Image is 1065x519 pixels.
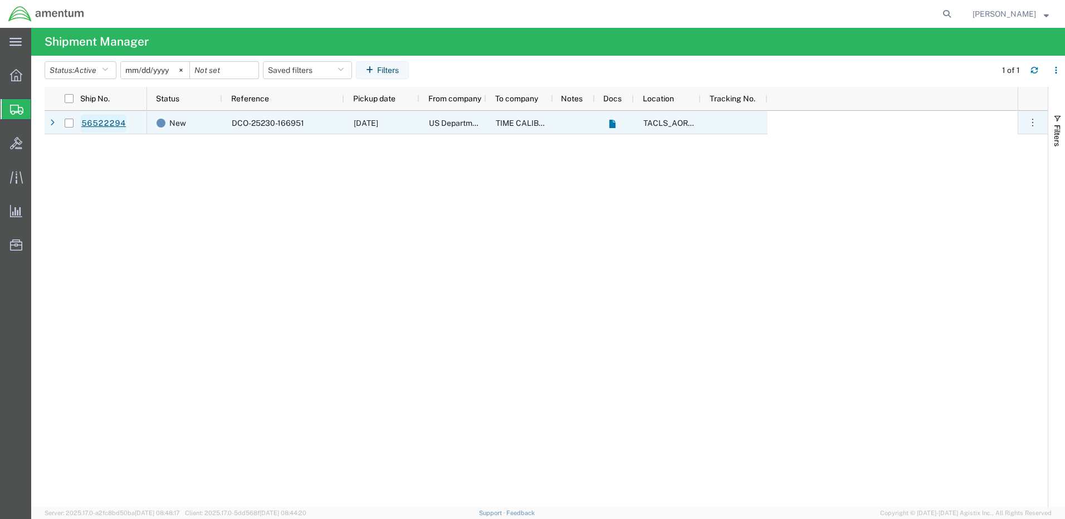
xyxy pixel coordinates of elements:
[710,94,755,103] span: Tracking No.
[1002,65,1022,76] div: 1 of 1
[231,94,269,103] span: Reference
[8,6,85,22] img: logo
[603,94,622,103] span: Docs
[972,7,1049,21] button: [PERSON_NAME]
[190,62,258,79] input: Not set
[45,61,116,79] button: Status:Active
[80,94,110,103] span: Ship No.
[496,119,572,128] span: TIME CALIBRATIONS
[232,119,304,128] span: DCO-25230-166951
[353,94,395,103] span: Pickup date
[156,94,179,103] span: Status
[81,115,126,133] a: 56522294
[121,62,189,79] input: Not set
[45,510,180,516] span: Server: 2025.17.0-a2fc8bd50ba
[429,119,526,128] span: US Department of Defense
[479,510,507,516] a: Support
[354,119,378,128] span: 08/18/2025
[973,8,1036,20] span: Brandon Moore
[428,94,481,103] span: From company
[135,510,180,516] span: [DATE] 08:48:17
[643,119,862,128] span: TACLS_AOR14-Djibouti. Africa
[260,510,306,516] span: [DATE] 08:44:20
[356,61,409,79] button: Filters
[263,61,352,79] button: Saved filters
[643,94,674,103] span: Location
[880,508,1052,518] span: Copyright © [DATE]-[DATE] Agistix Inc., All Rights Reserved
[495,94,538,103] span: To company
[74,66,96,75] span: Active
[1053,125,1062,146] span: Filters
[561,94,583,103] span: Notes
[169,111,186,135] span: New
[506,510,535,516] a: Feedback
[185,510,306,516] span: Client: 2025.17.0-5dd568f
[45,28,149,56] h4: Shipment Manager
